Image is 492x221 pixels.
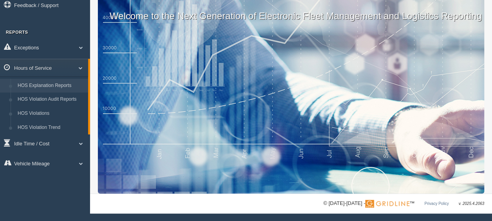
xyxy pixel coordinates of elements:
img: Gridline [365,200,409,208]
span: v. 2025.4.2063 [459,201,484,206]
a: HOS Violation Audit Reports [14,92,88,107]
a: HOS Violations [14,107,88,121]
div: © [DATE]-[DATE] - ™ [323,199,484,208]
a: HOS Explanation Reports [14,79,88,93]
a: Privacy Policy [424,201,449,206]
a: HOS Violation Trend [14,121,88,135]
